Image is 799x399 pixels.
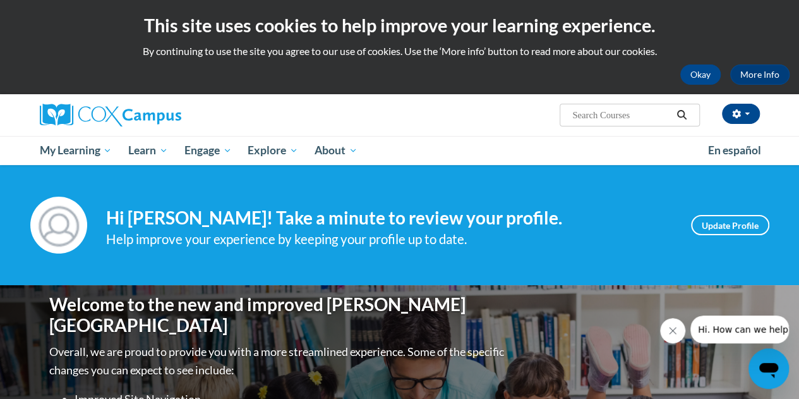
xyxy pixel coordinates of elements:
button: Account Settings [722,104,760,124]
span: En español [708,144,761,157]
h2: This site uses cookies to help improve your learning experience. [9,13,790,38]
p: By continuing to use the site you agree to our use of cookies. Use the ‘More info’ button to read... [9,44,790,58]
a: Update Profile [691,215,769,235]
iframe: Message from company [690,316,789,343]
a: En español [700,137,769,164]
span: My Learning [39,143,112,158]
button: Search [672,107,691,123]
h1: Welcome to the new and improved [PERSON_NAME][GEOGRAPHIC_DATA] [49,294,507,336]
span: Hi. How can we help? [8,9,102,19]
a: Cox Campus [40,104,267,126]
span: About [315,143,357,158]
div: Main menu [30,136,769,165]
iframe: Button to launch messaging window [748,348,789,389]
span: Explore [248,143,298,158]
span: Engage [184,143,232,158]
h4: Hi [PERSON_NAME]! Take a minute to review your profile. [106,207,672,229]
a: Engage [176,136,240,165]
a: Explore [239,136,306,165]
a: Learn [120,136,176,165]
p: Overall, we are proud to provide you with a more streamlined experience. Some of the specific cha... [49,343,507,379]
a: My Learning [32,136,121,165]
input: Search Courses [571,107,672,123]
img: Profile Image [30,197,87,254]
div: Help improve your experience by keeping your profile up to date. [106,229,672,250]
a: More Info [730,64,790,85]
span: Learn [128,143,168,158]
a: About [306,136,366,165]
button: Okay [680,64,721,85]
iframe: Close message [660,318,685,343]
img: Cox Campus [40,104,181,126]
